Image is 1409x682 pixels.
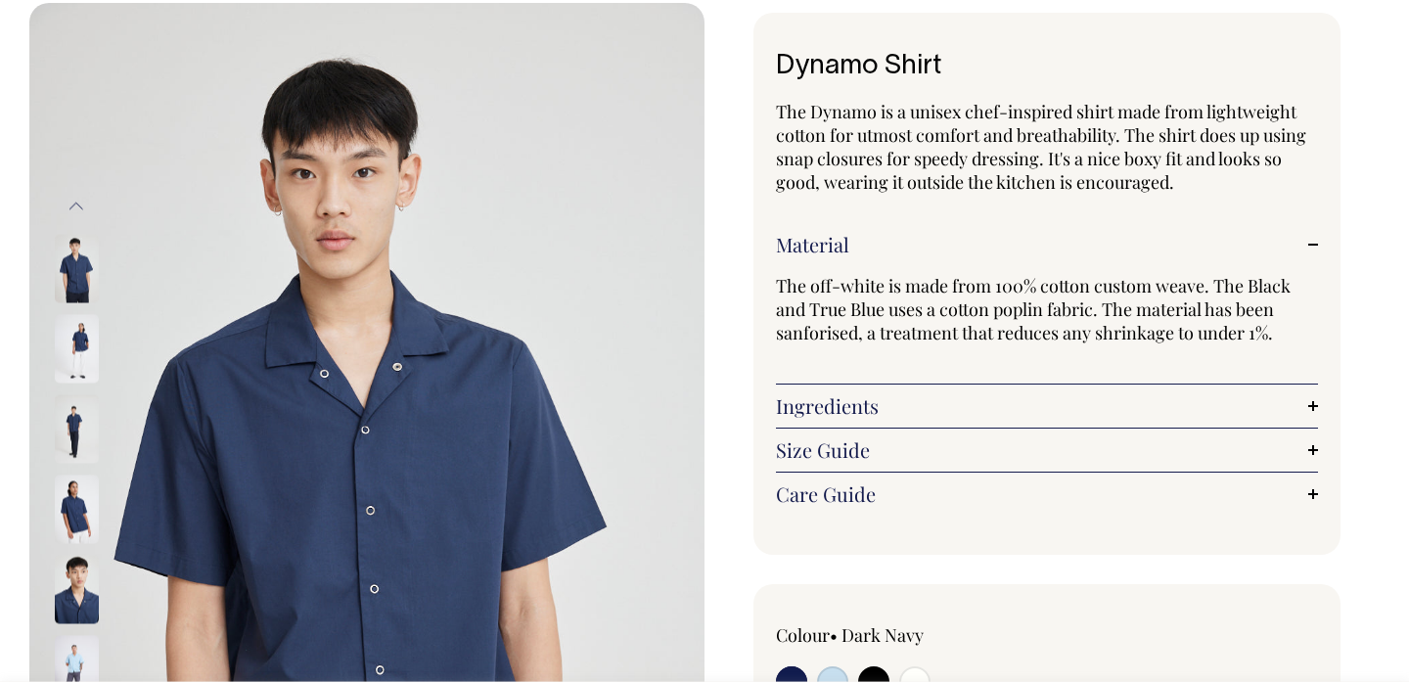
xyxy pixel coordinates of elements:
span: The off-white is made from 100% cotton custom weave. The Black and True Blue uses a cotton poplin... [776,274,1291,344]
button: Previous [62,185,91,229]
img: dark-navy [55,555,99,623]
img: dark-navy [55,234,99,302]
label: Dark Navy [841,623,924,647]
img: dark-navy [55,394,99,463]
span: The Dynamo is a unisex chef-inspired shirt made from lightweight cotton for utmost comfort and br... [776,100,1306,194]
div: Colour [776,623,993,647]
h1: Dynamo Shirt [776,52,1318,82]
img: dark-navy [55,314,99,383]
img: dark-navy [55,475,99,543]
a: Ingredients [776,394,1318,418]
span: • [830,623,838,647]
a: Care Guide [776,482,1318,506]
a: Material [776,233,1318,256]
a: Size Guide [776,438,1318,462]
